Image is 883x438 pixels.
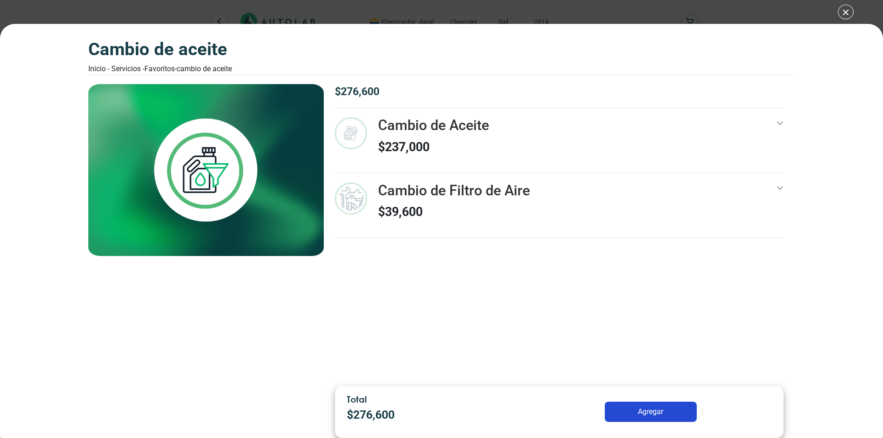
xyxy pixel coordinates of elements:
[335,117,367,149] img: cambio_de_aceite-v3.svg
[335,84,784,100] p: $ 276,600
[605,402,697,422] button: Agregar
[378,138,489,156] p: $ 237,000
[347,406,516,423] p: $ 276,600
[88,39,232,60] h3: Cambio de Aceite
[378,203,530,221] p: $ 39,600
[335,182,367,215] img: mantenimiento_general-v3.svg
[378,182,530,199] h3: Cambio de Filtro de Aire
[347,394,367,404] span: Total
[177,64,232,73] font: Cambio de Aceite
[378,117,489,134] h3: Cambio de Aceite
[88,63,232,74] div: Inicio - Servicios - Favoritos -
